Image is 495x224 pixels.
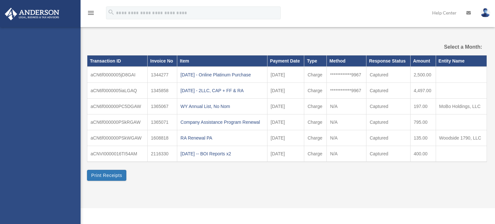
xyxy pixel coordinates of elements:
td: [DATE] [267,83,304,98]
td: Captured [366,146,411,162]
i: menu [87,9,95,17]
td: Captured [366,83,411,98]
th: Amount [410,55,436,66]
button: Print Receipts [87,170,126,181]
td: N/A [327,114,366,130]
td: 1345858 [148,83,177,98]
label: Select a Month: [425,43,482,52]
td: Woodside 1790, LLC [436,130,487,146]
th: Entity Name [436,55,487,66]
td: aCN6f000000PSkWGAW [87,130,148,146]
div: [DATE] - 2LLC, CAP + FF & RA [180,86,264,95]
td: Charge [304,114,327,130]
th: Invoice No [148,55,177,66]
img: Anderson Advisors Platinum Portal [3,8,61,20]
td: Charge [304,67,327,83]
td: 2116330 [148,146,177,162]
td: 1344277 [148,67,177,83]
td: 4,497.00 [410,83,436,98]
div: [DATE] - Online Platinum Purchase [180,70,264,79]
td: [DATE] [267,114,304,130]
td: Charge [304,146,327,162]
td: Captured [366,130,411,146]
td: aCN6f000000PSkRGAW [87,114,148,130]
td: Captured [366,114,411,130]
td: [DATE] [267,146,304,162]
th: Transaction ID [87,55,148,66]
td: N/A [327,98,366,114]
th: Response Status [366,55,411,66]
th: Type [304,55,327,66]
img: User Pic [480,8,490,17]
td: [DATE] [267,98,304,114]
td: aCN6f0000005iaLGAQ [87,83,148,98]
td: Captured [366,67,411,83]
td: aCN6f0000005jD8GAI [87,67,148,83]
td: 135.00 [410,130,436,146]
td: [DATE] [267,67,304,83]
td: aCNVI0000016TI54AM [87,146,148,162]
td: Captured [366,98,411,114]
td: 400.00 [410,146,436,162]
th: Payment Date [267,55,304,66]
td: N/A [327,146,366,162]
i: search [108,9,115,16]
td: 1365071 [148,114,177,130]
div: [DATE] -- BOI Reports x2 [180,149,264,158]
td: 1365067 [148,98,177,114]
td: 1608818 [148,130,177,146]
td: [DATE] [267,130,304,146]
td: 2,500.00 [410,67,436,83]
td: 795.00 [410,114,436,130]
td: Charge [304,83,327,98]
td: 197.00 [410,98,436,114]
td: aCN6f000000PC5DGAW [87,98,148,114]
div: WY Annual List, No Nom [180,102,264,111]
th: Item [177,55,267,66]
td: Charge [304,98,327,114]
td: MoBo Holdings, LLC [436,98,487,114]
div: Company Assistance Program Renewal [180,118,264,127]
td: N/A [327,130,366,146]
td: Charge [304,130,327,146]
div: RA Renewal PA [180,133,264,142]
a: menu [87,11,95,17]
th: Method [327,55,366,66]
